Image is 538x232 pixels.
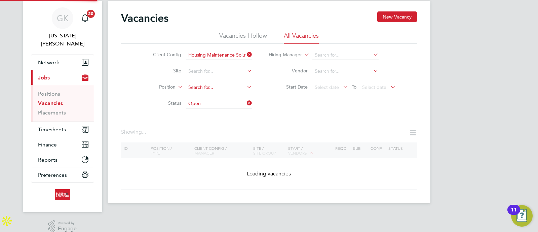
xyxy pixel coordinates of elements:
span: Select date [362,84,386,90]
label: Hiring Manager [263,52,302,58]
div: Jobs [31,85,94,122]
span: Reports [38,157,57,163]
input: Select one [186,99,252,108]
h2: Vacancies [121,11,168,25]
button: Preferences [31,167,94,182]
span: ... [142,129,146,135]
span: Preferences [38,172,67,178]
input: Search for... [186,67,252,76]
label: Site [143,68,181,74]
span: Jobs [38,74,50,81]
span: Select date [315,84,339,90]
label: Start Date [269,84,308,90]
nav: Main navigation [23,1,102,212]
span: Timesheets [38,126,66,133]
a: 20 [78,7,92,29]
button: Jobs [31,70,94,85]
a: Positions [38,91,60,97]
span: Network [38,59,59,66]
span: Finance [38,141,57,148]
button: Open Resource Center, 11 new notifications [511,205,533,227]
a: GK[US_STATE][PERSON_NAME] [31,7,94,48]
label: Position [137,84,176,91]
input: Search for... [312,51,379,60]
span: Powered by [58,220,77,226]
span: 20 [87,10,95,18]
input: Search for... [186,83,252,92]
span: Georgia King [31,32,94,48]
label: Status [143,100,181,106]
button: Reports [31,152,94,167]
a: Go to home page [31,189,94,200]
span: Engage [58,226,77,232]
a: Vacancies [38,100,63,106]
a: Placements [38,109,66,116]
li: All Vacancies [284,32,319,44]
div: 11 [511,210,517,219]
li: Vacancies I follow [219,32,267,44]
input: Search for... [312,67,379,76]
label: Client Config [143,52,181,58]
button: New Vacancy [377,11,417,22]
div: Showing [121,129,147,136]
span: To [350,82,358,91]
button: Network [31,55,94,70]
span: GK [57,14,69,23]
input: Search for... [186,51,252,60]
label: Vendor [269,68,308,74]
button: Timesheets [31,122,94,137]
button: Finance [31,137,94,152]
img: buildingcareersuk-logo-retina.png [55,189,70,200]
